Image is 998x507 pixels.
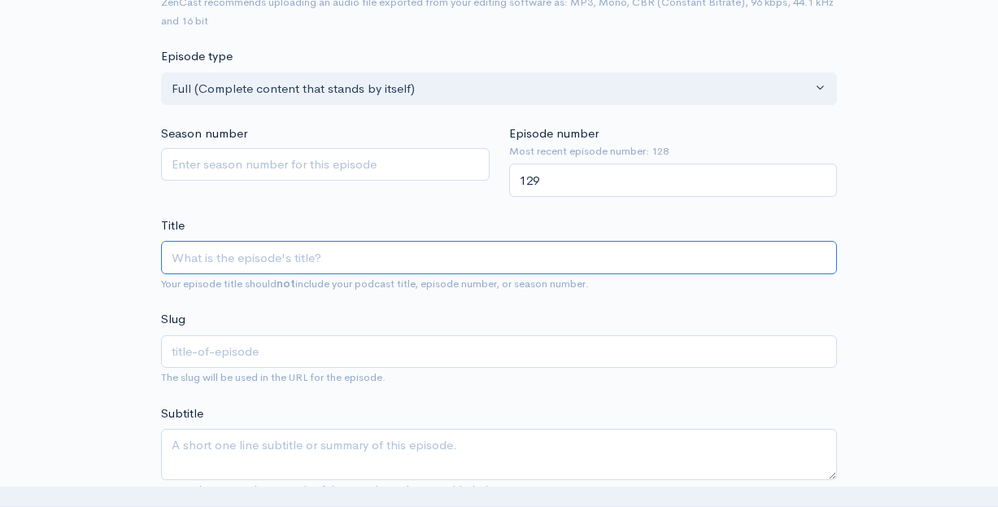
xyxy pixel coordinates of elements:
[161,47,233,66] label: Episode type
[161,277,589,291] small: Your episode title should include your podcast title, episode number, or season number.
[161,241,837,274] input: What is the episode's title?
[161,310,185,329] label: Slug
[161,125,247,143] label: Season number
[161,216,185,235] label: Title
[161,72,837,106] button: Full (Complete content that stands by itself)
[161,148,490,181] input: Enter season number for this episode
[172,80,812,98] div: Full (Complete content that stands by itself)
[161,483,564,496] small: No need to repeat the main title of the episode, it's best to add a little more context.
[161,335,837,369] input: title-of-episode
[277,277,295,291] strong: not
[509,125,599,143] label: Episode number
[161,370,386,384] small: The slug will be used in the URL for the episode.
[509,164,838,197] input: Enter episode number
[161,404,203,423] label: Subtitle
[509,143,838,160] small: Most recent episode number: 128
